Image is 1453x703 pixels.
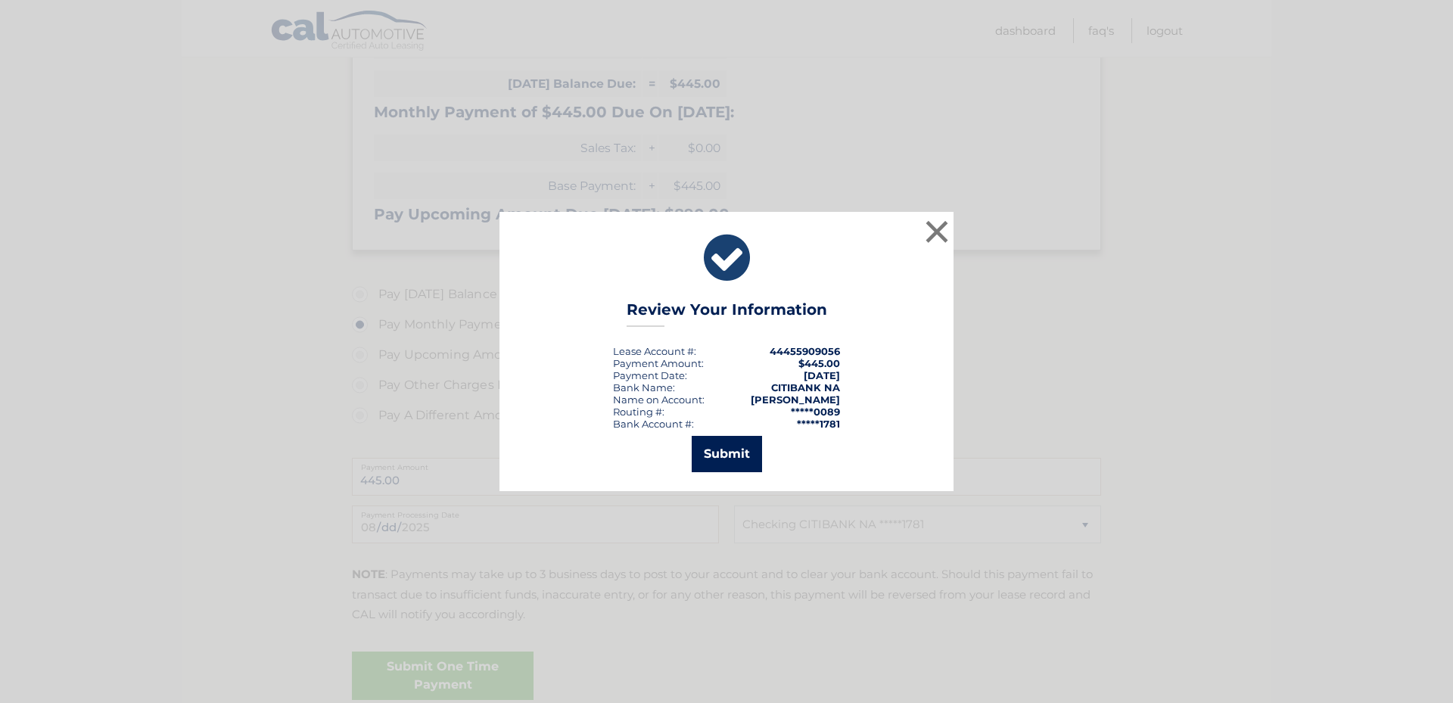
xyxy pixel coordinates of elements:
[770,345,840,357] strong: 44455909056
[613,345,696,357] div: Lease Account #:
[613,418,694,430] div: Bank Account #:
[613,369,687,381] div: :
[613,369,685,381] span: Payment Date
[751,393,840,406] strong: [PERSON_NAME]
[692,436,762,472] button: Submit
[771,381,840,393] strong: CITIBANK NA
[613,381,675,393] div: Bank Name:
[613,357,704,369] div: Payment Amount:
[627,300,827,327] h3: Review Your Information
[613,393,705,406] div: Name on Account:
[922,216,952,247] button: ×
[798,357,840,369] span: $445.00
[613,406,664,418] div: Routing #:
[804,369,840,381] span: [DATE]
